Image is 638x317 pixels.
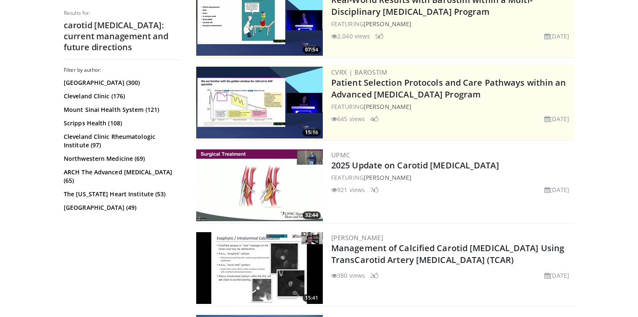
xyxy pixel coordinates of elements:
p: Results for: [64,10,182,16]
li: 5 [375,32,384,41]
div: FEATURING [331,173,573,182]
span: 15:41 [303,294,321,302]
a: Patient Selection Protocols and Care Pathways within an Advanced [MEDICAL_DATA] Program [331,77,566,100]
li: [DATE] [544,185,569,194]
li: 645 views [331,114,365,123]
li: [DATE] [544,271,569,280]
li: [DATE] [544,114,569,123]
li: 2 [370,271,378,280]
li: [DATE] [544,32,569,41]
a: 15:41 [196,232,323,304]
img: 74ab22e8-c635-44e3-9256-8258a2078f0c.300x170_q85_crop-smart_upscale.jpg [196,149,323,221]
h3: Filter by author: [64,67,182,73]
li: 7 [370,185,378,194]
span: 32:44 [303,211,321,219]
a: [GEOGRAPHIC_DATA] (49) [64,203,180,212]
div: FEATURING [331,19,573,28]
h2: carotid [MEDICAL_DATA]: current management and future directions [64,20,182,53]
a: Cleveland Clinic Rheumatologic Institute (97) [64,133,180,149]
a: ARCH The Advanced [MEDICAL_DATA] (65) [64,168,180,185]
span: 15:16 [303,129,321,136]
li: 921 views [331,185,365,194]
img: c8104730-ef7e-406d-8f85-1554408b8bf1.300x170_q85_crop-smart_upscale.jpg [196,67,323,138]
a: [PERSON_NAME] [364,103,411,111]
a: UPMC [331,151,350,159]
a: Scripps Health (108) [64,119,180,127]
a: Mount Sinai Health System (121) [64,106,180,114]
a: [PERSON_NAME] [364,20,411,28]
li: 380 views [331,271,365,280]
a: Northwestern Medicine (69) [64,154,180,163]
a: [PERSON_NAME] [364,173,411,182]
a: [GEOGRAPHIC_DATA] (300) [64,79,180,87]
li: 4 [370,114,378,123]
a: 15:16 [196,67,323,138]
a: Management of Calcified Carotid [MEDICAL_DATA] Using TransCarotid Artery [MEDICAL_DATA] (TCAR) [331,242,564,266]
a: CVRx | Barostim [331,68,387,76]
li: 2,040 views [331,32,370,41]
a: [PERSON_NAME] [331,233,383,242]
a: The [US_STATE] Heart Institute (53) [64,190,180,198]
a: 32:44 [196,149,323,221]
a: 2025 Update on Carotid [MEDICAL_DATA] [331,160,499,171]
a: Cleveland Clinic (176) [64,92,180,100]
div: FEATURING [331,102,573,111]
span: 07:54 [303,46,321,54]
img: 8dd3c7d7-f4d7-459a-9029-985d08ee2f11.300x170_q85_crop-smart_upscale.jpg [196,232,323,304]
